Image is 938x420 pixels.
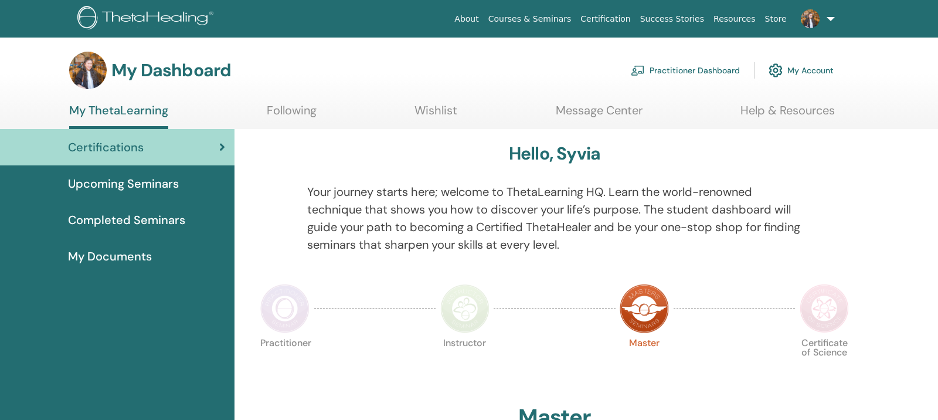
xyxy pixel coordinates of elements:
a: My ThetaLearning [69,103,168,129]
span: Upcoming Seminars [68,175,179,192]
img: chalkboard-teacher.svg [631,65,645,76]
p: Certificate of Science [800,338,849,388]
img: default.jpg [801,9,820,28]
img: logo.png [77,6,217,32]
a: Store [760,8,791,30]
p: Practitioner [260,338,310,388]
p: Master [620,338,669,388]
a: Resources [709,8,760,30]
a: Following [267,103,317,126]
h3: My Dashboard [111,60,231,81]
h3: Hello, Syvia [509,143,600,164]
a: Practitioner Dashboard [631,57,740,83]
p: Instructor [440,338,490,388]
img: Practitioner [260,284,310,333]
img: Instructor [440,284,490,333]
a: Success Stories [635,8,709,30]
a: About [450,8,483,30]
a: Help & Resources [740,103,835,126]
a: My Account [769,57,834,83]
a: Wishlist [414,103,457,126]
img: default.jpg [69,52,107,89]
img: cog.svg [769,60,783,80]
p: Your journey starts here; welcome to ThetaLearning HQ. Learn the world-renowned technique that sh... [307,183,803,253]
img: Master [620,284,669,333]
span: My Documents [68,248,152,265]
a: Certification [576,8,635,30]
a: Message Center [556,103,643,126]
img: Certificate of Science [800,284,849,333]
span: Certifications [68,138,144,156]
a: Courses & Seminars [484,8,576,30]
span: Completed Seminars [68,211,185,229]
